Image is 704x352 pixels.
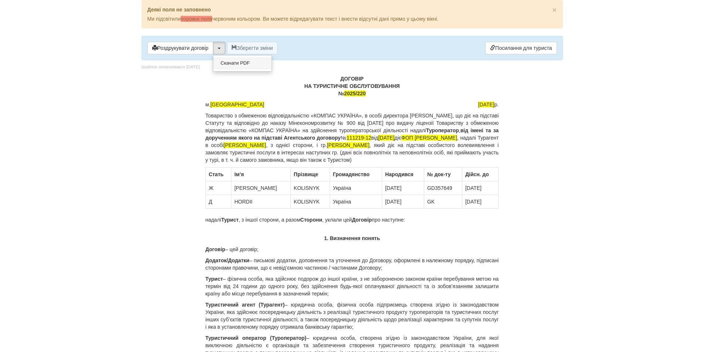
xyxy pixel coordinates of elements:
[290,168,330,181] th: Прiзвище
[205,181,231,195] td: Ж
[221,217,238,223] b: Турист
[205,257,499,271] p: – письмові додатки, доповнення та уточнення до Договору, оформлені в належному порядку, підписані...
[205,246,499,253] p: – цей договір;
[147,42,213,54] button: Роздрукувати договір
[205,275,499,297] p: – фізична особа, яка здійснює подорож до іншої країни, з не забороненою законом країни перебуванн...
[231,195,291,209] td: HORDII
[205,195,231,209] td: Д
[382,181,424,195] td: [DATE]
[213,57,272,69] a: Скачати PDF
[205,302,285,308] b: Туристичний агент (Турагент)
[231,181,291,195] td: [PERSON_NAME]
[224,142,266,148] span: [PERSON_NAME]
[181,16,212,22] span: порожні поля
[478,101,499,108] span: р.
[347,135,371,141] span: 111219-12
[227,42,278,54] button: Зберегти зміни
[424,195,462,209] td: GK
[290,181,330,195] td: KOLISNYK
[424,181,462,195] td: GD357649
[205,246,225,252] b: Договір
[485,42,557,54] a: Посилання для туриста
[330,168,382,181] th: Громадянство
[205,168,231,181] th: Стать
[462,181,498,195] td: [DATE]
[205,112,499,164] p: Товариство з обмеженою відповідальністю «КОМПАС УКРАЇНА», в особі директора [PERSON_NAME], що діє...
[300,217,322,223] b: Сторони
[205,101,264,108] span: м.
[401,135,457,141] span: ФОП [PERSON_NAME]
[462,168,498,181] th: Дійсн. до
[552,6,557,14] button: Close
[382,168,424,181] th: Народився
[205,335,306,341] b: Туристичний оператор (Туроператор)
[352,217,372,223] b: Договір
[462,195,498,209] td: [DATE]
[426,127,459,133] b: Туроператор
[424,168,462,181] th: № док-ту
[231,168,291,181] th: Ім'я
[205,276,223,282] b: Турист
[210,102,264,107] span: [GEOGRAPHIC_DATA]
[205,257,249,263] b: Додаток/Додатки
[344,90,365,96] span: 2025/220
[378,135,394,141] span: [DATE]
[205,216,499,223] p: надалі , з іншої сторони, а разом , уклали цей про наступне:
[205,235,499,242] p: 1. Визначення понять
[205,75,499,97] p: ДОГОВІР НА ТУРИСТИЧНЕ ОБСЛУГОВУВАННЯ №
[327,142,370,148] span: [PERSON_NAME]
[205,301,499,331] p: – юридична особа, фізична особа підприємець створена згідно із законодавством України, яка здійсн...
[142,64,200,70] div: Шаблон оновлювався [DATE]
[552,6,557,14] span: ×
[147,15,557,23] p: Ми підсвітили червоним кольором. Ви можете відредагувати текст і внести відсутні дані прямо у цьо...
[290,195,330,209] td: KOLISNYK
[330,181,382,195] td: Україна
[330,195,382,209] td: Україна
[478,102,494,107] span: [DATE]
[382,195,424,209] td: [DATE]
[147,6,557,13] p: Деякі поля не заповнено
